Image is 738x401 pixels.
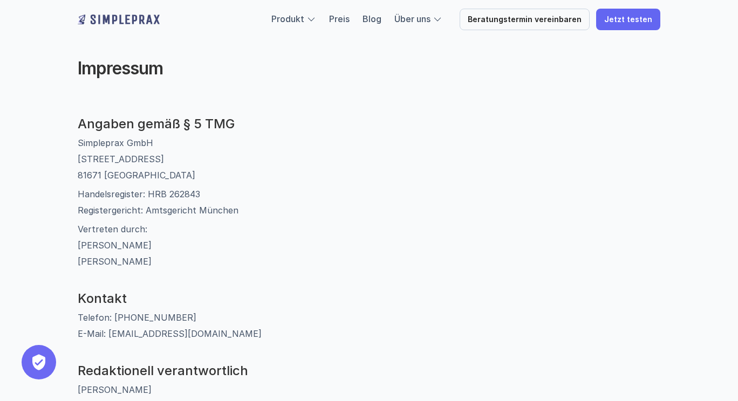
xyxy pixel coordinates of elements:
[394,13,430,24] a: Über uns
[78,135,660,183] p: Simpleprax GmbH [STREET_ADDRESS] 81671 [GEOGRAPHIC_DATA]
[78,291,660,307] h3: Kontakt
[78,363,660,379] h3: Redaktionell verantwortlich
[329,13,350,24] a: Preis
[78,116,660,132] h3: Angaben gemäß § 5 TMG
[468,15,582,24] p: Beratungstermin vereinbaren
[596,9,660,30] a: Jetzt testen
[78,58,482,79] h2: Impressum
[78,309,660,342] p: Telefon: [PHONE_NUMBER] E-Mail: [EMAIL_ADDRESS][DOMAIN_NAME]
[363,13,381,24] a: Blog
[460,9,590,30] a: Beratungstermin vereinbaren
[271,13,304,24] a: Produkt
[78,221,660,269] p: Vertreten durch: [PERSON_NAME] [PERSON_NAME]
[604,15,652,24] p: Jetzt testen
[78,186,660,218] p: Handelsregister: HRB 262843 Registergericht: Amtsgericht München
